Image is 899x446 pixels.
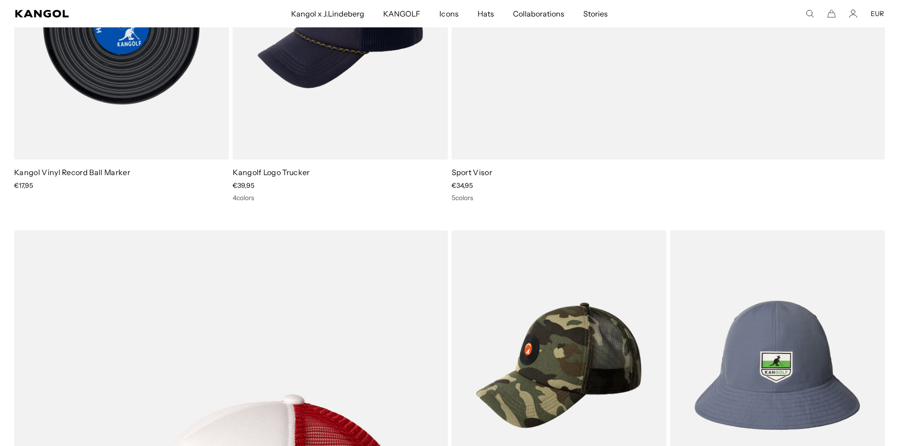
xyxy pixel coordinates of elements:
summary: Search here [806,9,814,18]
div: 4 colors [233,194,447,202]
button: EUR [871,9,884,18]
a: Kangol Vinyl Record Ball Marker [14,168,130,177]
span: €39,95 [233,181,254,190]
a: Account [849,9,857,18]
span: €34,95 [452,181,473,190]
a: Sport Visor [452,168,493,177]
span: €17,95 [14,181,33,190]
a: Kangolf Logo Trucker [233,168,310,177]
a: Kangol [15,10,193,17]
div: 5 colors [452,194,885,202]
button: Cart [827,9,836,18]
